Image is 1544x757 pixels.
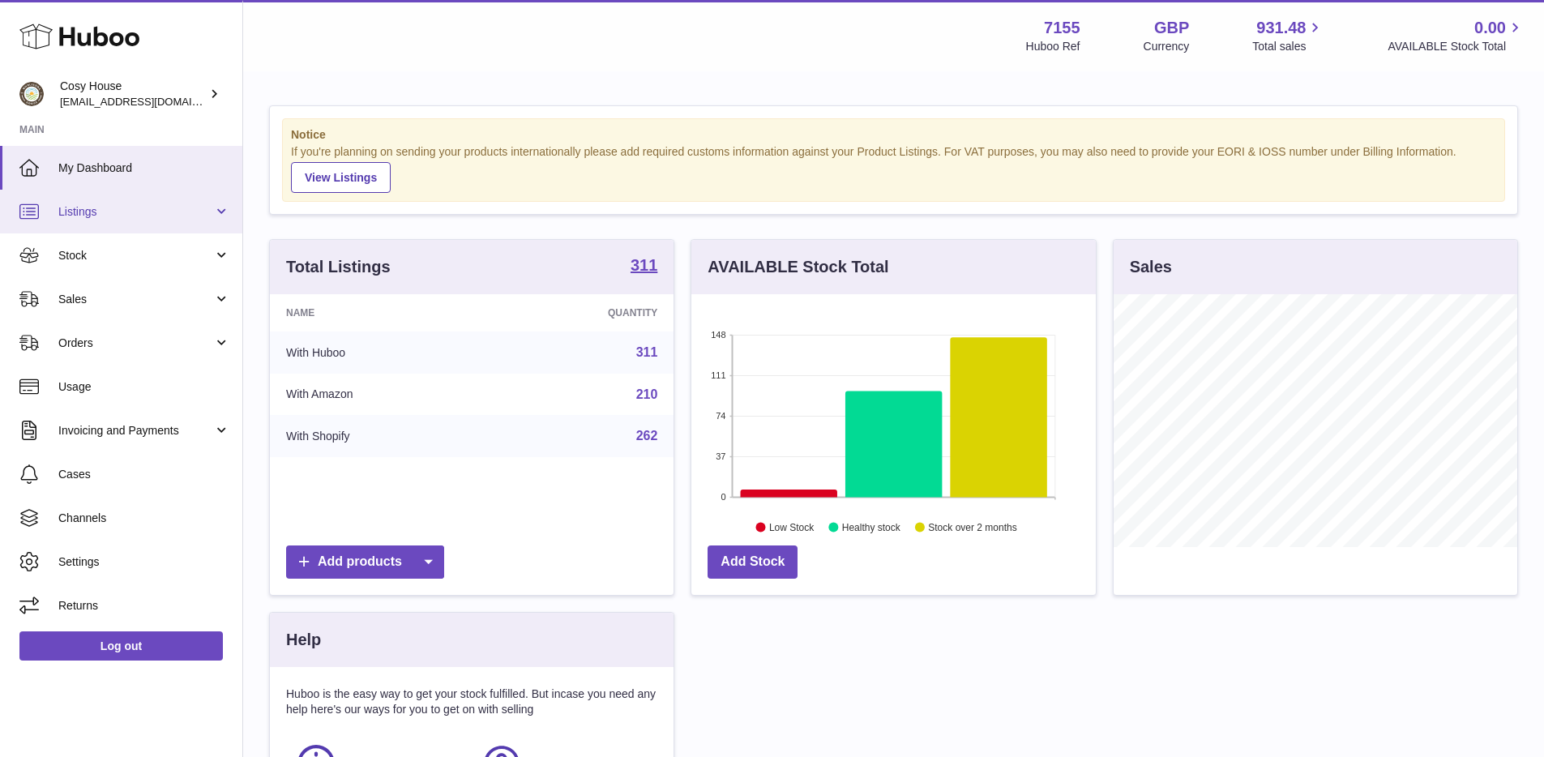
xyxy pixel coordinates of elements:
span: Sales [58,292,213,307]
a: 931.48 Total sales [1252,17,1324,54]
a: View Listings [291,162,391,193]
span: Channels [58,511,230,526]
div: Cosy House [60,79,206,109]
h3: AVAILABLE Stock Total [708,256,888,278]
strong: GBP [1154,17,1189,39]
div: Currency [1144,39,1190,54]
td: With Shopify [270,415,491,457]
span: Cases [58,467,230,482]
span: Listings [58,204,213,220]
a: 311 [636,345,658,359]
span: 0.00 [1474,17,1506,39]
span: AVAILABLE Stock Total [1388,39,1525,54]
div: If you're planning on sending your products internationally please add required customs informati... [291,144,1496,193]
span: Returns [58,598,230,614]
a: Add Stock [708,545,798,579]
div: Huboo Ref [1026,39,1080,54]
text: 74 [716,411,726,421]
a: Add products [286,545,444,579]
a: 262 [636,429,658,443]
strong: 311 [631,257,657,273]
a: 210 [636,387,658,401]
th: Quantity [491,294,674,331]
span: Invoicing and Payments [58,423,213,438]
h3: Total Listings [286,256,391,278]
img: info@wholesomegoods.com [19,82,44,106]
span: Total sales [1252,39,1324,54]
p: Huboo is the easy way to get your stock fulfilled. But incase you need any help here's our ways f... [286,686,657,717]
a: 0.00 AVAILABLE Stock Total [1388,17,1525,54]
text: Low Stock [769,521,815,532]
td: With Huboo [270,331,491,374]
text: 111 [711,370,725,380]
strong: 7155 [1044,17,1080,39]
span: Usage [58,379,230,395]
a: Log out [19,631,223,661]
span: 931.48 [1256,17,1306,39]
h3: Help [286,629,321,651]
text: 37 [716,451,726,461]
h3: Sales [1130,256,1172,278]
text: 148 [711,330,725,340]
td: With Amazon [270,374,491,416]
span: Orders [58,336,213,351]
text: Healthy stock [842,521,901,532]
span: Settings [58,554,230,570]
a: 311 [631,257,657,276]
strong: Notice [291,127,1496,143]
span: My Dashboard [58,160,230,176]
text: 0 [721,492,726,502]
th: Name [270,294,491,331]
span: Stock [58,248,213,263]
span: [EMAIL_ADDRESS][DOMAIN_NAME] [60,95,238,108]
text: Stock over 2 months [929,521,1017,532]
